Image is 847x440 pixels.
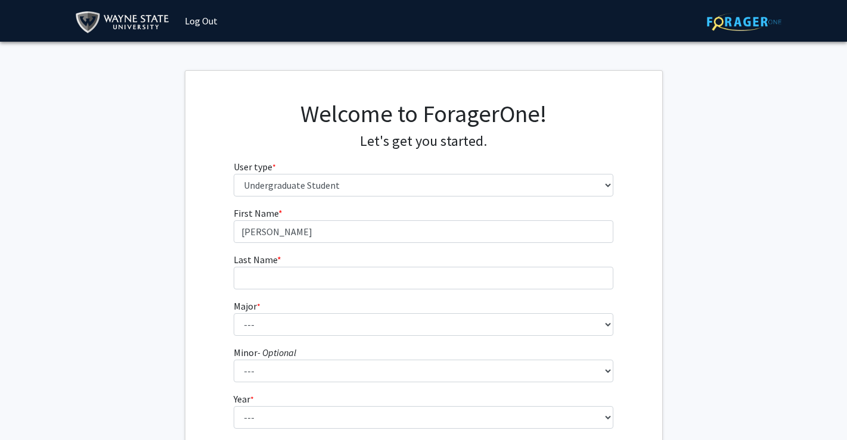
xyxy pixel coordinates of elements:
img: ForagerOne Logo [707,13,781,31]
span: Last Name [234,254,277,266]
label: Year [234,392,254,406]
img: Wayne State University Logo [75,9,175,36]
label: Minor [234,345,296,360]
h4: Let's get you started. [234,133,613,150]
label: Major [234,299,260,313]
iframe: Chat [9,386,51,431]
label: User type [234,160,276,174]
span: First Name [234,207,278,219]
i: - Optional [257,347,296,358]
h1: Welcome to ForagerOne! [234,99,613,128]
